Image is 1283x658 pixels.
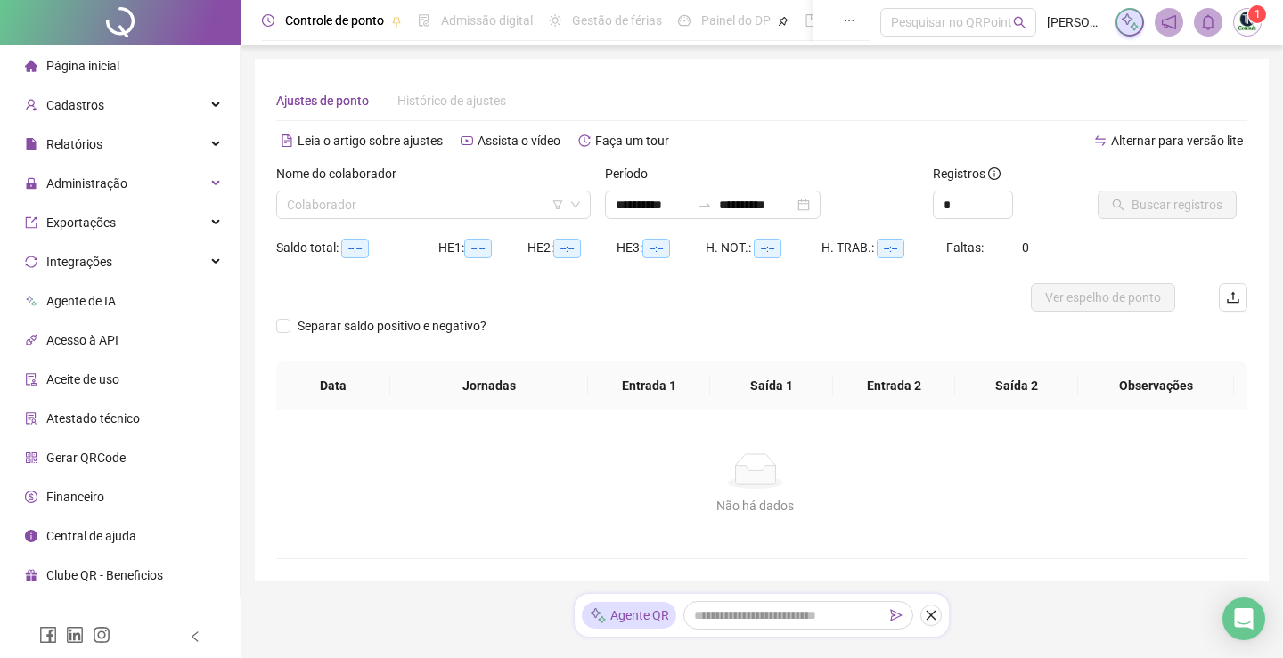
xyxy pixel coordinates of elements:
[955,361,1078,410] th: Saída 2
[678,14,691,27] span: dashboard
[46,294,116,308] span: Agente de IA
[527,238,617,258] div: HE 2:
[1234,9,1261,36] img: 69183
[1013,16,1026,29] span: search
[25,138,37,150] span: file
[298,134,443,148] span: Leia o artigo sobre ajustes
[25,60,37,72] span: home
[617,238,706,258] div: HE 3:
[698,198,712,212] span: swap-right
[588,361,711,410] th: Entrada 1
[25,216,37,229] span: export
[1254,8,1261,20] span: 1
[1094,134,1107,147] span: swap
[276,361,390,410] th: Data
[46,255,112,269] span: Integrações
[290,316,494,336] span: Separar saldo positivo e negativo?
[93,626,110,644] span: instagram
[46,333,118,347] span: Acesso à API
[441,13,533,28] span: Admissão digital
[46,137,102,151] span: Relatórios
[946,240,986,255] span: Faltas:
[890,609,903,621] span: send
[1161,14,1177,30] span: notification
[25,451,37,464] span: qrcode
[595,134,669,148] span: Faça um tour
[754,239,781,258] span: --:--
[262,14,274,27] span: clock-circle
[391,16,402,27] span: pushpin
[778,16,789,27] span: pushpin
[805,14,817,27] span: book
[189,630,201,643] span: left
[276,238,438,258] div: Saldo total:
[701,13,771,28] span: Painel do DP
[988,167,1001,180] span: info-circle
[25,99,37,111] span: user-add
[552,199,563,210] span: filter
[341,239,369,258] span: --:--
[281,134,293,147] span: file-text
[833,361,956,410] th: Entrada 2
[605,164,659,183] label: Período
[285,13,384,28] span: Controle de ponto
[1092,376,1220,395] span: Observações
[46,568,163,582] span: Clube QR - Beneficios
[1078,361,1234,410] th: Observações
[478,134,560,148] span: Assista o vídeo
[298,496,1213,516] div: Não há dados
[578,134,591,147] span: history
[1098,191,1237,219] button: Buscar registros
[25,491,37,503] span: dollar
[25,373,37,386] span: audit
[1022,240,1029,255] span: 0
[25,177,37,190] span: lock
[1248,5,1266,23] sup: Atualize o seu contato no menu Meus Dados
[397,93,506,108] span: Histórico de ajustes
[46,176,127,191] span: Administração
[25,256,37,268] span: sync
[877,239,904,258] span: --:--
[1111,134,1243,148] span: Alternar para versão lite
[1200,14,1216,30] span: bell
[642,239,670,258] span: --:--
[1031,283,1175,312] button: Ver espelho de ponto
[461,134,473,147] span: youtube
[276,93,369,108] span: Ajustes de ponto
[46,215,116,230] span: Exportações
[276,164,408,183] label: Nome do colaborador
[66,626,84,644] span: linkedin
[46,451,126,465] span: Gerar QRCode
[438,238,527,258] div: HE 1:
[1226,290,1240,305] span: upload
[46,529,136,543] span: Central de ajuda
[572,13,662,28] span: Gestão de férias
[549,14,561,27] span: sun
[25,412,37,425] span: solution
[464,239,492,258] span: --:--
[698,198,712,212] span: to
[418,14,430,27] span: file-done
[843,14,855,27] span: ellipsis
[925,609,937,621] span: close
[25,334,37,346] span: api
[390,361,588,410] th: Jornadas
[46,490,104,504] span: Financeiro
[25,569,37,581] span: gift
[46,372,119,386] span: Aceite de uso
[25,530,37,542] span: info-circle
[582,602,676,629] div: Agente QR
[933,164,1001,183] span: Registros
[46,411,140,426] span: Atestado técnico
[821,238,946,258] div: H. TRAB.:
[1222,597,1265,640] div: Open Intercom Messenger
[1047,12,1105,32] span: [PERSON_NAME]
[1120,12,1140,32] img: sparkle-icon.fc2bf0ac1784a2077858766a79e2daf3.svg
[553,239,581,258] span: --:--
[710,361,833,410] th: Saída 1
[39,626,57,644] span: facebook
[46,98,104,112] span: Cadastros
[570,199,581,210] span: down
[706,238,821,258] div: H. NOT.:
[46,59,119,73] span: Página inicial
